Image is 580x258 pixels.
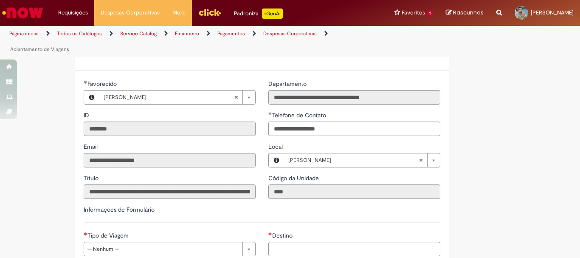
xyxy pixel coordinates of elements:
[84,142,99,151] label: Somente leitura - Email
[87,242,238,256] span: -- Nenhum --
[414,153,427,167] abbr: Limpar campo Local
[272,232,294,239] span: Destino
[84,206,155,213] label: Informações de Formulário
[104,91,234,104] span: [PERSON_NAME]
[268,80,308,88] span: Somente leitura - Departamento
[87,80,118,88] span: Necessários - Favorecido
[84,153,256,167] input: Email
[6,26,380,57] ul: Trilhas de página
[268,112,272,115] span: Obrigatório Preenchido
[10,46,69,53] a: Adiantamento de Viagens
[230,91,242,104] abbr: Limpar campo Favorecido
[268,122,440,136] input: Telefone de Contato
[57,30,102,37] a: Todos os Catálogos
[284,153,440,167] a: [PERSON_NAME]Limpar campo Local
[217,30,245,37] a: Pagamentos
[268,242,440,256] input: Destino
[101,9,160,17] span: Despesas Corporativas
[1,4,45,21] img: ServiceNow
[402,9,425,17] span: Favoritos
[531,9,574,16] span: [PERSON_NAME]
[446,9,484,17] a: Rascunhos
[99,91,255,104] a: [PERSON_NAME]Limpar campo Favorecido
[288,153,419,167] span: [PERSON_NAME]
[175,30,199,37] a: Financeiro
[427,10,433,17] span: 1
[9,30,39,37] a: Página inicial
[84,184,256,199] input: Título
[268,184,440,199] input: Código da Unidade
[84,122,256,136] input: ID
[58,9,88,17] span: Requisições
[263,30,317,37] a: Despesas Corporativas
[172,9,186,17] span: More
[87,232,130,239] span: Tipo de Viagem
[268,232,272,235] span: Necessários
[198,6,221,19] img: click_logo_yellow_360x200.png
[84,91,99,104] button: Favorecido, Visualizar este registro Matheus Lima De Azevedo
[269,153,284,167] button: Local, Visualizar este registro Arosuco Aromas
[453,9,484,17] span: Rascunhos
[84,232,87,235] span: Necessários
[268,143,284,150] span: Local
[268,79,308,88] label: Somente leitura - Departamento
[84,111,91,119] label: Somente leitura - ID
[84,143,99,150] span: Somente leitura - Email
[84,80,87,84] span: Obrigatório Preenchido
[120,30,157,37] a: Service Catalog
[234,9,283,19] div: Padroniza
[268,90,440,105] input: Departamento
[84,174,100,182] label: Somente leitura - Título
[272,111,328,119] span: Telefone de Contato
[262,9,283,19] p: +GenAi
[268,174,321,182] label: Somente leitura - Código da Unidade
